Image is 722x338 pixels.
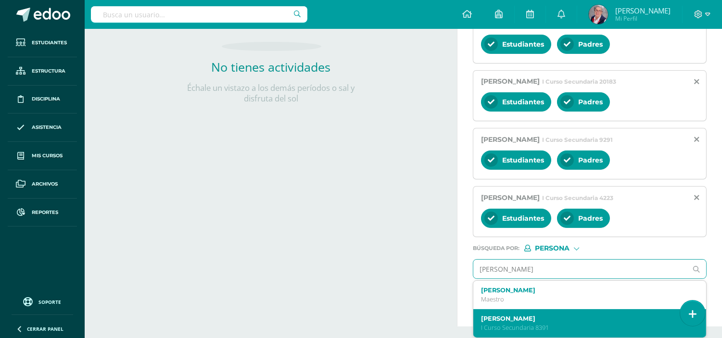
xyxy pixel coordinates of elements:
[8,86,77,114] a: Disciplina
[481,135,540,144] span: [PERSON_NAME]
[32,39,67,47] span: Estudiantes
[481,77,540,86] span: [PERSON_NAME]
[502,156,544,164] span: Estudiantes
[32,209,58,216] span: Reportes
[589,5,608,24] img: cb4066c05fad8c9475a4354f73f48469.png
[502,214,544,223] span: Estudiantes
[8,142,77,170] a: Mis cursos
[12,295,73,308] a: Soporte
[8,170,77,199] a: Archivos
[542,78,616,85] span: I Curso Secundaria 20183
[8,113,77,142] a: Asistencia
[39,299,62,305] span: Soporte
[91,6,307,23] input: Busca un usuario...
[175,83,367,104] p: Échale un vistazo a los demás períodos o sal y disfruta del sol
[578,214,603,223] span: Padres
[535,246,570,251] span: Persona
[32,152,63,160] span: Mis cursos
[615,14,671,23] span: Mi Perfil
[481,295,689,303] p: Maestro
[615,6,671,15] span: [PERSON_NAME]
[8,199,77,227] a: Reportes
[578,40,603,49] span: Padres
[542,194,613,201] span: I Curso Secundaria 4223
[578,156,603,164] span: Padres
[32,124,62,131] span: Asistencia
[578,98,603,106] span: Padres
[32,180,58,188] span: Archivos
[473,246,519,251] span: Búsqueda por :
[502,40,544,49] span: Estudiantes
[481,315,689,322] label: [PERSON_NAME]
[481,287,689,294] label: [PERSON_NAME]
[8,29,77,57] a: Estudiantes
[502,98,544,106] span: Estudiantes
[8,57,77,86] a: Estructura
[481,324,689,332] p: I Curso Secundaria 8391
[542,136,613,143] span: I Curso Secundaria 9291
[481,193,540,202] span: [PERSON_NAME]
[524,245,596,251] div: [object Object]
[27,325,63,332] span: Cerrar panel
[175,59,367,75] h2: No tienes actividades
[32,95,60,103] span: Disciplina
[32,67,65,75] span: Estructura
[473,260,687,278] input: Ej. Mario Galindo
